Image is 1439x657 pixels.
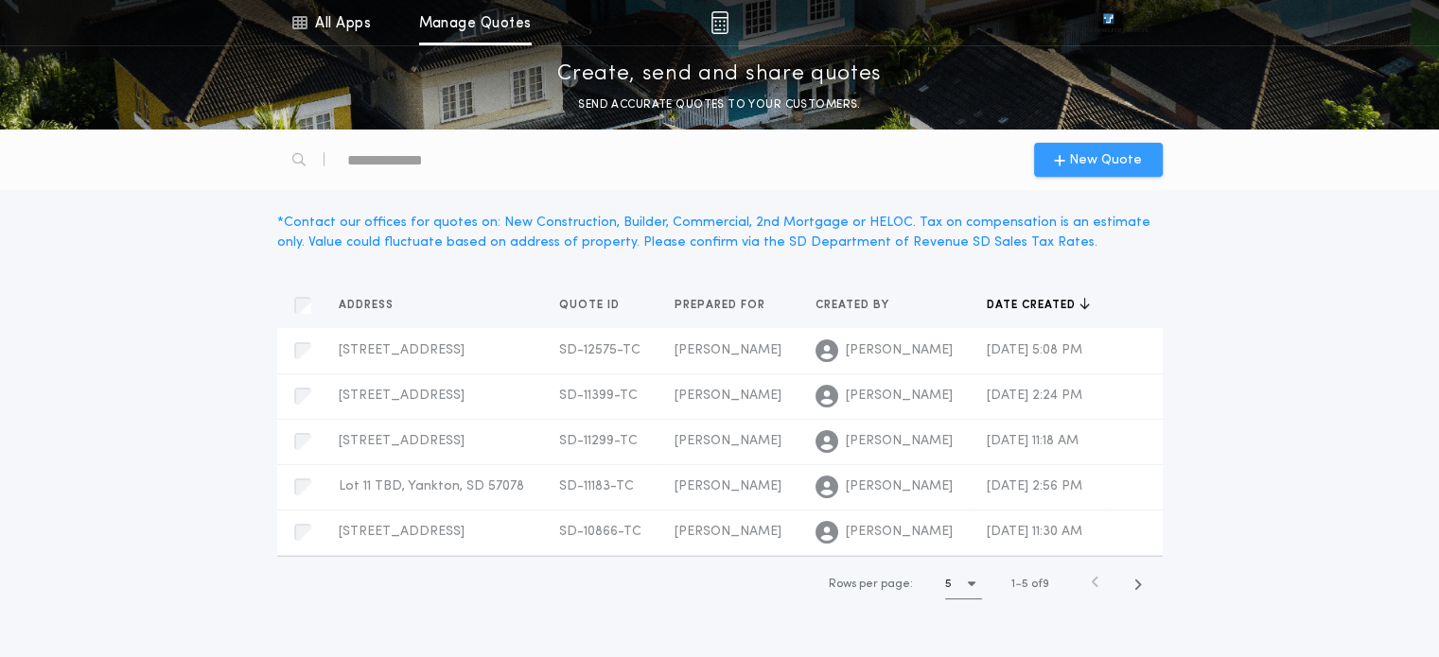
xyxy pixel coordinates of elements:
span: [DATE] 2:56 PM [987,479,1082,493]
span: Created by [815,298,892,313]
span: [PERSON_NAME] [675,525,781,539]
h1: 5 [945,575,952,594]
span: of 9 [1031,576,1049,593]
span: Lot 11 TBD, Yankton, SD 57078 [339,479,524,493]
span: SD-11183-TC [559,479,634,493]
button: New Quote [1034,143,1163,177]
span: [PERSON_NAME] [845,432,952,451]
img: img [711,11,728,34]
span: Rows per page: [829,579,913,590]
button: Date created [987,296,1090,315]
button: Created by [815,296,903,315]
span: [STREET_ADDRESS] [339,525,465,539]
span: [DATE] 5:08 PM [987,343,1082,357]
span: Prepared for [675,298,769,313]
span: [STREET_ADDRESS] [339,343,465,357]
span: Address [339,298,397,313]
p: Create, send and share quotes [557,60,882,90]
span: [STREET_ADDRESS] [339,434,465,448]
span: New Quote [1069,150,1142,170]
div: * Contact our offices for quotes on: New Construction, Builder, Commercial, 2nd Mortgage or HELOC... [277,213,1163,252]
span: 1 [1011,579,1015,590]
img: vs-icon [1068,13,1148,32]
span: [PERSON_NAME] [675,479,781,493]
span: [PERSON_NAME] [845,477,952,496]
p: SEND ACCURATE QUOTES TO YOUR CUSTOMERS. [578,95,860,114]
span: [PERSON_NAME] [845,341,952,360]
span: [DATE] 11:18 AM [987,434,1079,448]
span: Date created [987,298,1079,313]
span: Quote ID [559,298,623,313]
span: [PERSON_NAME] [845,523,952,542]
span: 5 [1022,579,1028,590]
span: [PERSON_NAME] [845,387,952,406]
span: [PERSON_NAME] [675,389,781,403]
button: 5 [945,569,982,599]
button: Address [339,296,408,315]
span: [STREET_ADDRESS] [339,389,465,403]
span: [DATE] 2:24 PM [987,389,1082,403]
span: SD-10866-TC [559,525,641,539]
button: Quote ID [559,296,634,315]
span: [PERSON_NAME] [675,343,781,357]
span: SD-12575-TC [559,343,641,357]
span: SD-11399-TC [559,389,638,403]
span: SD-11299-TC [559,434,638,448]
span: [DATE] 11:30 AM [987,525,1082,539]
span: [PERSON_NAME] [675,434,781,448]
